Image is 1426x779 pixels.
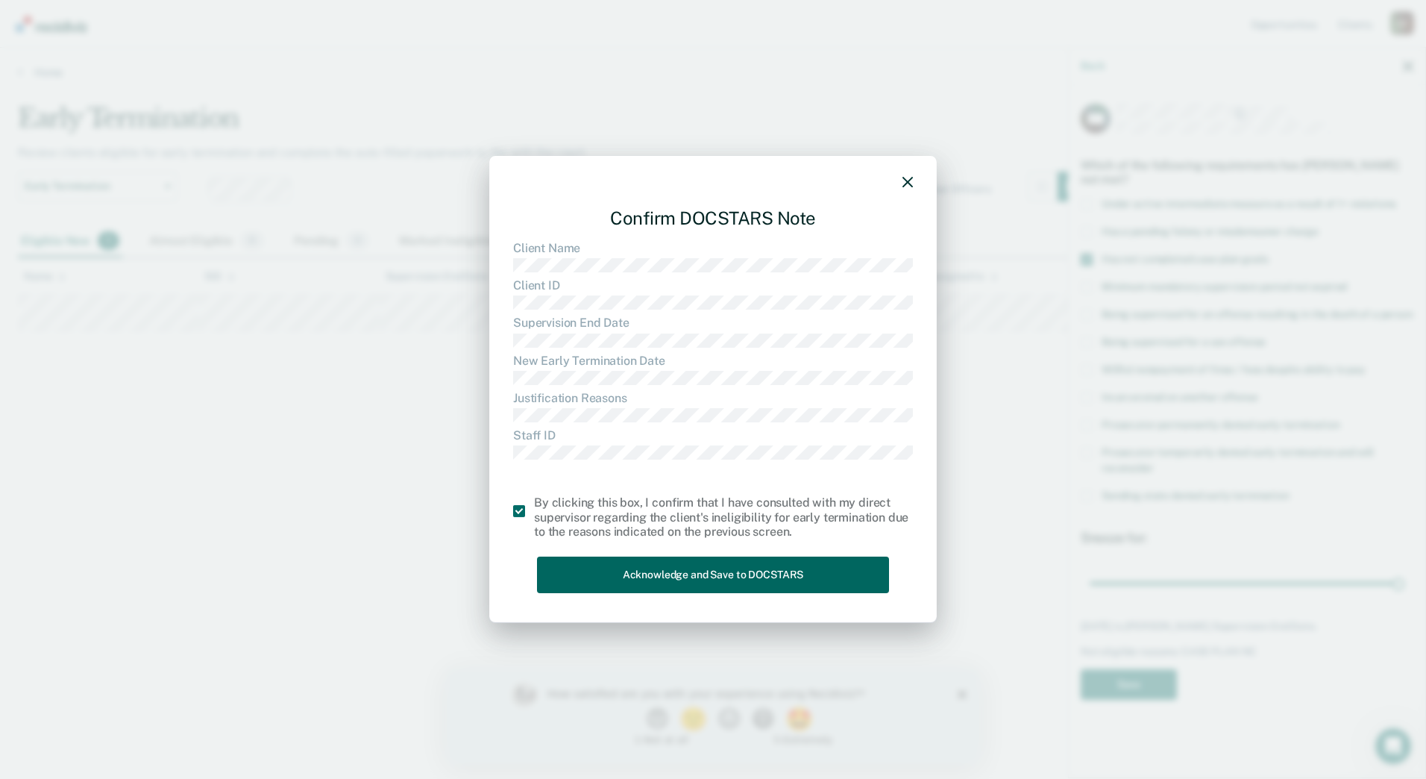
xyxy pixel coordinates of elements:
[200,40,226,63] button: 1
[513,354,913,368] dt: New Early Termination Date
[513,278,913,292] dt: Client ID
[101,67,242,77] div: 1 - Not at all
[513,391,913,405] dt: Justification Reasons
[339,40,370,63] button: 5
[271,40,298,63] button: 3
[306,40,332,63] button: 4
[513,195,913,241] div: Confirm DOCSTARS Note
[512,22,521,31] div: Close survey
[66,15,89,39] img: Profile image for Kim
[513,428,913,442] dt: Staff ID
[534,496,913,539] div: By clicking this box, I confirm that I have consulted with my direct supervisor regarding the cli...
[513,241,913,255] dt: Client Name
[537,557,889,593] button: Acknowledge and Save to DOCSTARS
[327,67,468,77] div: 5 - Extremely
[101,19,446,33] div: How satisfied are you with your experience using Recidiviz?
[233,40,264,63] button: 2
[513,316,913,330] dt: Supervision End Date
